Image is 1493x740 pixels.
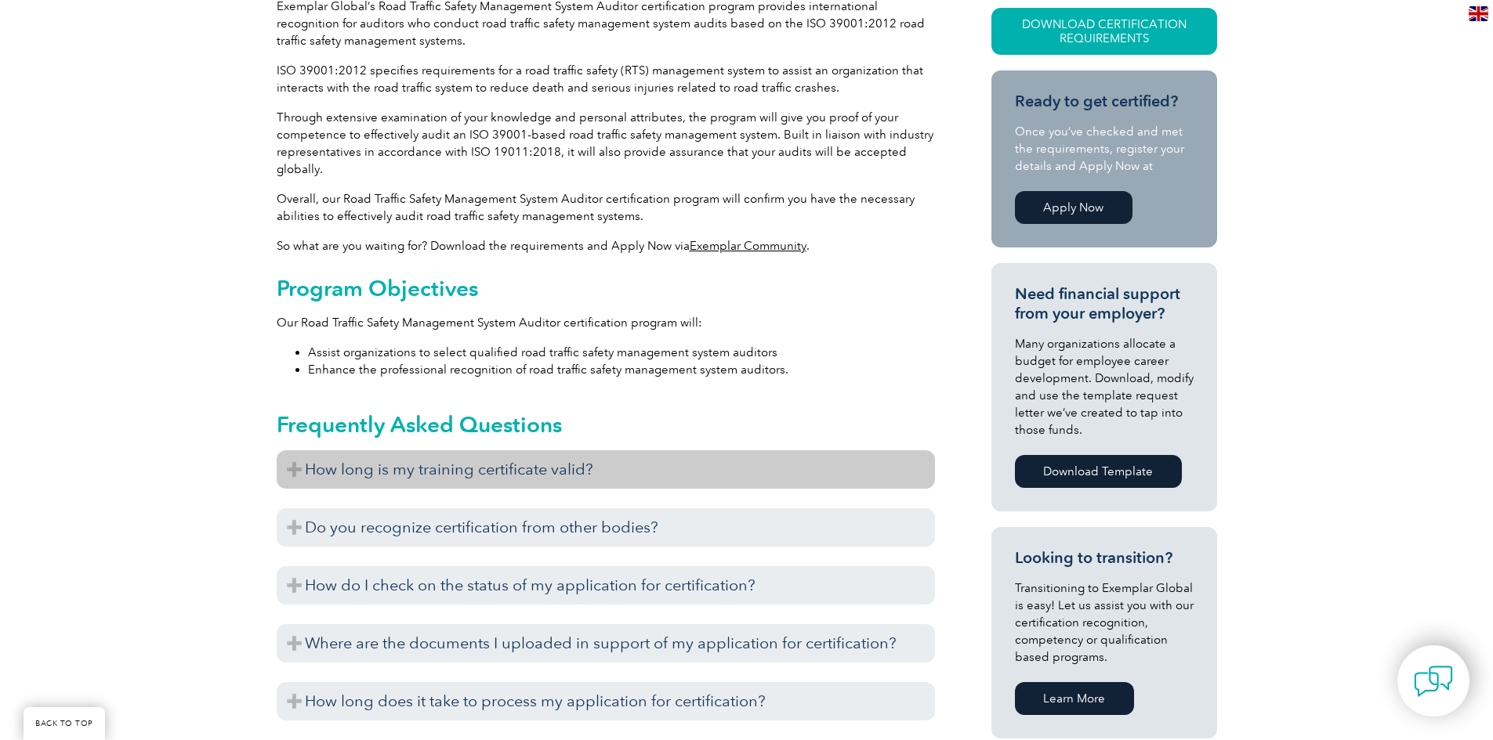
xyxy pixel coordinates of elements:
h3: Looking to transition? [1015,548,1194,568]
p: Overall, our Road Traffic Safety Management System Auditor certification program will confirm you... [277,190,935,225]
a: Download Template [1015,455,1182,488]
h3: How do I check on the status of my application for certification? [277,566,935,605]
p: Transitioning to Exemplar Global is easy! Let us assist you with our certification recognition, c... [1015,579,1194,666]
p: Once you’ve checked and met the requirements, register your details and Apply Now at [1015,123,1194,175]
p: Our Road Traffic Safety Management System Auditor certification program will: [277,314,935,331]
a: BACK TO TOP [24,707,105,740]
h2: Program Objectives [277,276,935,301]
a: Learn More [1015,682,1134,715]
a: Exemplar Community [690,239,806,253]
h2: Frequently Asked Questions [277,412,935,437]
h3: Ready to get certified? [1015,92,1194,111]
p: Through extensive examination of your knowledge and personal attributes, the program will give yo... [277,109,935,178]
li: Assist organizations to select qualified road traffic safety management system auditors [308,344,935,361]
a: Apply Now [1015,191,1132,224]
p: So what are you waiting for? Download the requirements and Apply Now via . [277,237,935,254]
h3: Where are the documents I uploaded in support of my application for certification? [277,624,935,662]
h3: How long is my training certificate valid? [277,450,935,489]
img: en [1469,6,1488,21]
h3: Do you recognize certification from other bodies? [277,508,935,547]
li: Enhance the professional recognition of road traffic safety management system auditors. [308,361,935,378]
a: Download Certification Requirements [991,8,1217,55]
h3: How long does it take to process my application for certification? [277,682,935,720]
p: Many organizations allocate a budget for employee career development. Download, modify and use th... [1015,335,1194,439]
h3: Need financial support from your employer? [1015,284,1194,323]
p: ISO 39001:2012 specifies requirements for a road traffic safety (RTS) management system to assist... [277,62,935,96]
img: contact-chat.png [1414,662,1453,701]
